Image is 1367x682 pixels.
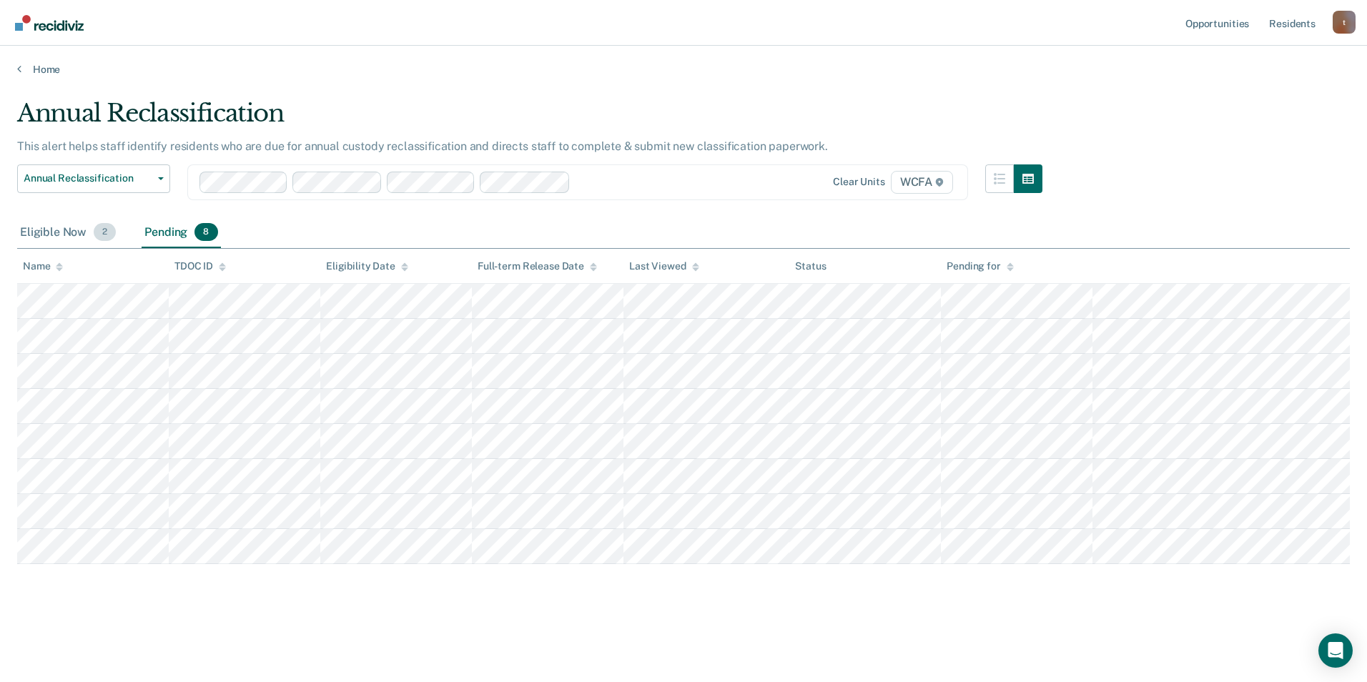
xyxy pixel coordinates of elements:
img: Recidiviz [15,15,84,31]
span: Annual Reclassification [24,172,152,184]
span: 8 [194,223,217,242]
div: Clear units [833,176,885,188]
a: Home [17,63,1350,76]
div: Last Viewed [629,260,699,272]
span: WCFA [891,171,953,194]
div: t [1333,11,1356,34]
button: Annual Reclassification [17,164,170,193]
button: Profile dropdown button [1333,11,1356,34]
p: This alert helps staff identify residents who are due for annual custody reclassification and dir... [17,139,828,153]
div: TDOC ID [174,260,226,272]
div: Status [795,260,826,272]
div: Open Intercom Messenger [1318,633,1353,668]
div: Pending8 [142,217,220,249]
span: 2 [94,223,116,242]
div: Eligible Now2 [17,217,119,249]
div: Annual Reclassification [17,99,1042,139]
div: Eligibility Date [326,260,408,272]
div: Full-term Release Date [478,260,597,272]
div: Pending for [947,260,1013,272]
div: Name [23,260,63,272]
